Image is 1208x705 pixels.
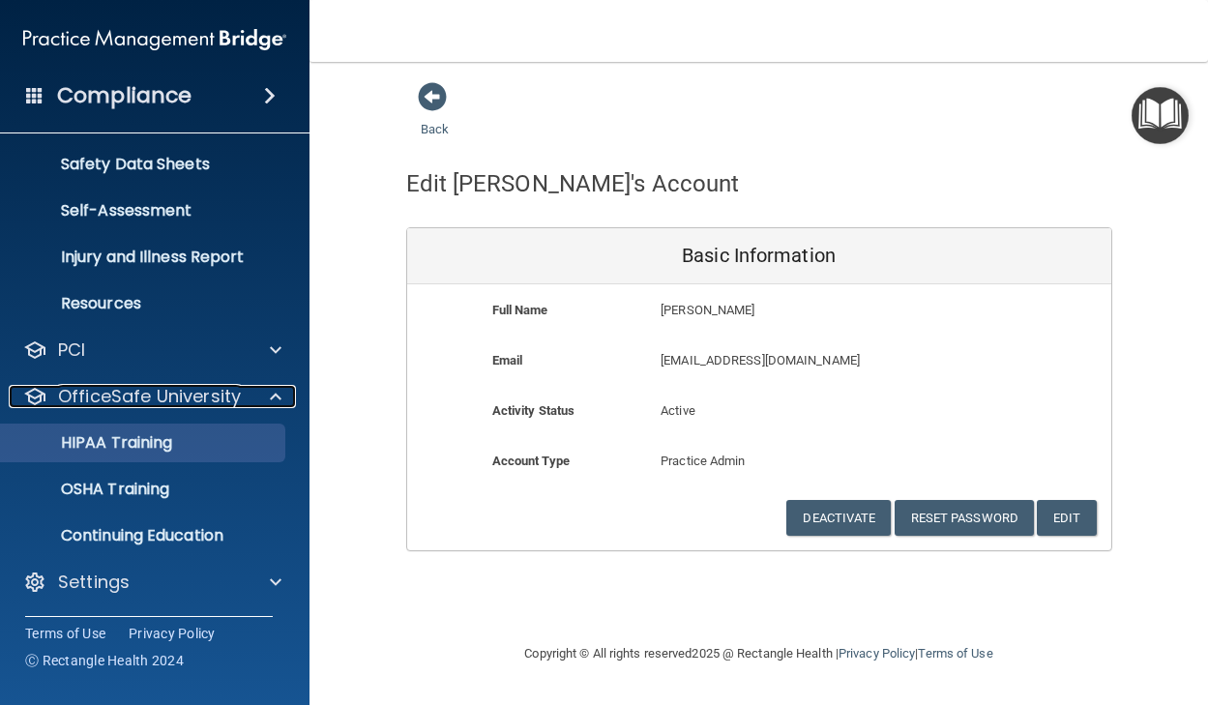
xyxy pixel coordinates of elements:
p: OfficeSafe University [58,385,241,408]
b: Activity Status [492,403,575,418]
p: Injury and Illness Report [13,248,277,267]
div: Basic Information [407,228,1111,284]
p: OSHA Training [13,480,169,499]
a: Privacy Policy [129,624,216,643]
a: Back [421,99,449,136]
a: OfficeSafe University [23,385,281,408]
button: Edit [1037,500,1096,536]
span: Ⓒ Rectangle Health 2024 [25,651,184,670]
h4: Edit [PERSON_NAME]'s Account [406,171,740,196]
button: Deactivate [786,500,891,536]
p: Practice Admin [661,450,857,473]
p: Settings [58,571,130,594]
b: Account Type [492,454,570,468]
a: Privacy Policy [839,646,915,661]
p: PCI [58,338,85,362]
p: [PERSON_NAME] [661,299,969,322]
a: Terms of Use [918,646,992,661]
img: PMB logo [23,20,286,59]
h4: Compliance [57,82,192,109]
p: Continuing Education [13,526,277,545]
p: [EMAIL_ADDRESS][DOMAIN_NAME] [661,349,969,372]
a: Settings [23,571,281,594]
div: Copyright © All rights reserved 2025 @ Rectangle Health | | [406,623,1112,685]
iframe: Drift Widget Chat Controller [1111,585,1185,659]
p: Self-Assessment [13,201,277,220]
p: Safety Data Sheets [13,155,277,174]
a: Terms of Use [25,624,105,643]
b: Full Name [492,303,548,317]
button: Reset Password [895,500,1034,536]
a: PCI [23,338,281,362]
button: Open Resource Center [1132,87,1189,144]
p: HIPAA Training [13,433,172,453]
p: Resources [13,294,277,313]
b: Email [492,353,523,367]
p: Active [661,399,857,423]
